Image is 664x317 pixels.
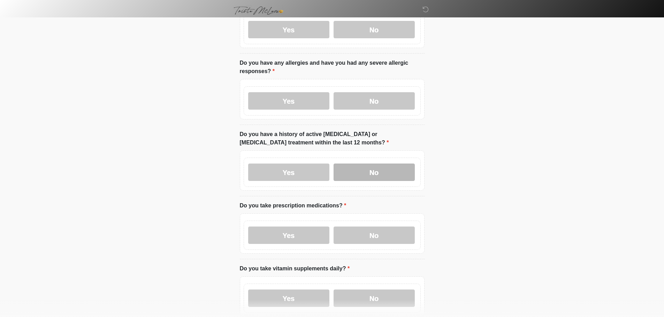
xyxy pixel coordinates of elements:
label: Do you have a history of active [MEDICAL_DATA] or [MEDICAL_DATA] treatment within the last 12 mon... [240,130,425,147]
label: Yes [248,21,329,38]
label: Do you take vitamin supplements daily? [240,264,350,273]
label: Yes [248,164,329,181]
img: Trista McLane Aesthetics Logo [233,5,285,16]
label: No [334,92,415,110]
label: No [334,290,415,307]
label: Yes [248,290,329,307]
label: Do you have any allergies and have you had any severe allergic responses? [240,59,425,76]
label: Yes [248,92,329,110]
label: No [334,21,415,38]
label: No [334,227,415,244]
label: Do you take prescription medications? [240,201,346,210]
label: No [334,164,415,181]
label: Yes [248,227,329,244]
